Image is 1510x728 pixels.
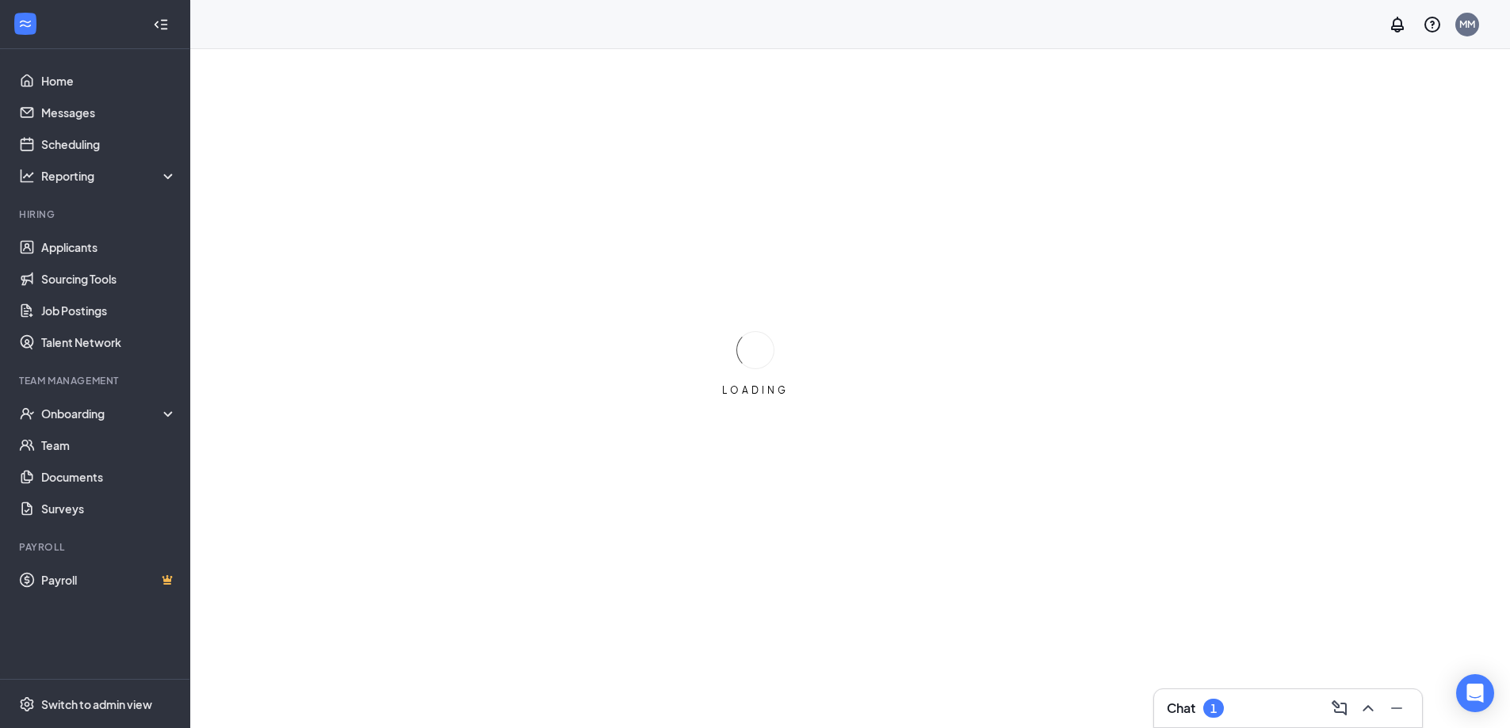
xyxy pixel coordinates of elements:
div: MM [1459,17,1475,31]
h3: Chat [1167,699,1195,717]
div: Onboarding [41,406,163,421]
div: Team Management [19,374,174,387]
a: Messages [41,97,177,128]
a: Team [41,429,177,461]
div: Hiring [19,208,174,221]
svg: Settings [19,696,35,712]
svg: ChevronUp [1359,699,1378,718]
button: ChevronUp [1355,696,1381,721]
svg: Minimize [1387,699,1406,718]
div: Reporting [41,168,178,184]
a: PayrollCrown [41,564,177,596]
button: ComposeMessage [1327,696,1352,721]
a: Sourcing Tools [41,263,177,295]
div: Payroll [19,540,174,554]
a: Applicants [41,231,177,263]
svg: QuestionInfo [1423,15,1442,34]
a: Home [41,65,177,97]
div: 1 [1210,702,1217,715]
div: Switch to admin view [41,696,152,712]
div: LOADING [716,383,795,397]
a: Talent Network [41,326,177,358]
a: Surveys [41,493,177,524]
svg: ComposeMessage [1330,699,1349,718]
svg: Analysis [19,168,35,184]
a: Job Postings [41,295,177,326]
a: Documents [41,461,177,493]
a: Scheduling [41,128,177,160]
svg: Collapse [153,17,169,32]
div: Open Intercom Messenger [1456,674,1494,712]
svg: WorkstreamLogo [17,16,33,32]
svg: Notifications [1388,15,1407,34]
svg: UserCheck [19,406,35,421]
button: Minimize [1384,696,1409,721]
